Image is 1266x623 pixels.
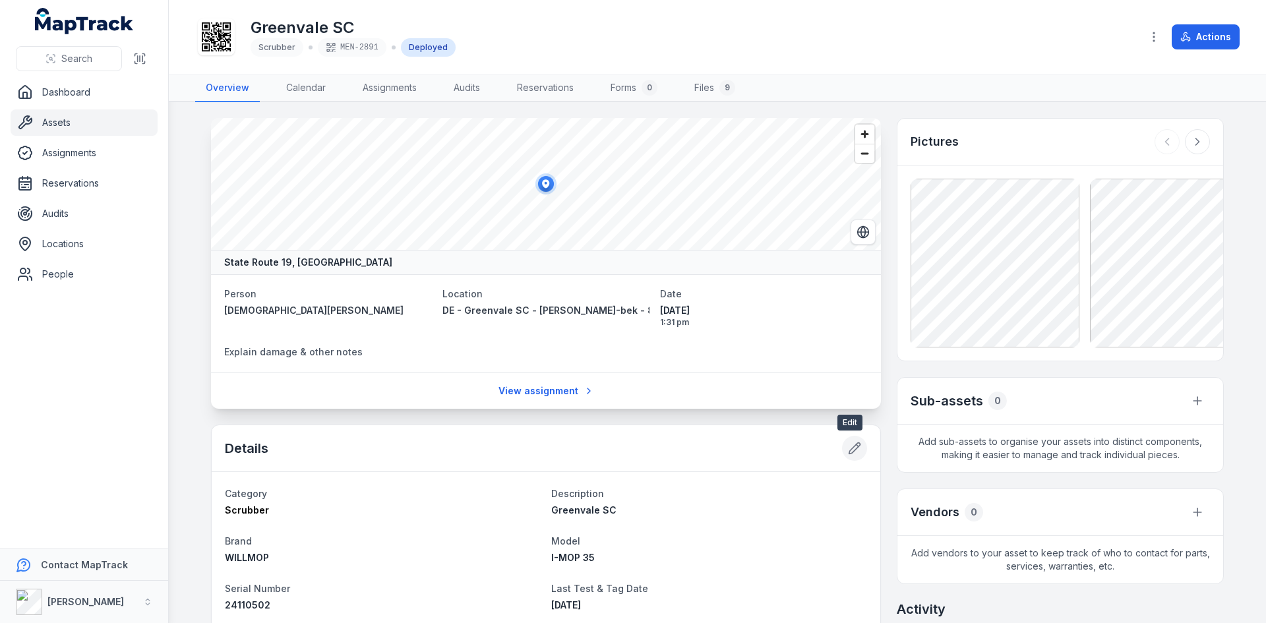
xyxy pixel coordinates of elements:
[251,17,456,38] h1: Greenvale SC
[41,559,128,570] strong: Contact MapTrack
[258,42,295,52] span: Scrubber
[224,256,392,269] strong: State Route 19, [GEOGRAPHIC_DATA]
[911,392,983,410] h2: Sub-assets
[211,118,881,250] canvas: Map
[11,140,158,166] a: Assignments
[660,317,868,328] span: 1:31 pm
[11,79,158,105] a: Dashboard
[855,144,874,163] button: Zoom out
[443,74,491,102] a: Audits
[225,439,268,458] h2: Details
[660,288,682,299] span: Date
[11,231,158,257] a: Locations
[61,52,92,65] span: Search
[352,74,427,102] a: Assignments
[551,488,604,499] span: Description
[225,488,267,499] span: Category
[276,74,336,102] a: Calendar
[988,392,1007,410] div: 0
[224,288,256,299] span: Person
[551,504,617,516] span: Greenvale SC
[897,425,1223,472] span: Add sub-assets to organise your assets into distinct components, making it easier to manage and t...
[551,599,581,610] span: [DATE]
[551,583,648,594] span: Last Test & Tag Date
[224,304,432,317] a: [DEMOGRAPHIC_DATA][PERSON_NAME]
[35,8,134,34] a: MapTrack
[11,170,158,196] a: Reservations
[442,304,650,317] a: DE - Greenvale SC - [PERSON_NAME]-bek - 89298
[11,200,158,227] a: Audits
[224,346,363,357] span: Explain damage & other notes
[600,74,668,102] a: Forms0
[11,109,158,136] a: Assets
[225,535,252,547] span: Brand
[855,125,874,144] button: Zoom in
[490,378,603,403] a: View assignment
[225,583,290,594] span: Serial Number
[195,74,260,102] a: Overview
[1172,24,1240,49] button: Actions
[16,46,122,71] button: Search
[684,74,746,102] a: Files9
[551,599,581,610] time: 8/5/25, 11:25:00 AM
[225,552,269,563] span: WILLMOP
[225,504,269,516] span: Scrubber
[225,599,270,610] span: 24110502
[965,503,983,521] div: 0
[851,220,876,245] button: Switch to Satellite View
[911,503,959,521] h3: Vendors
[506,74,584,102] a: Reservations
[642,80,657,96] div: 0
[551,535,580,547] span: Model
[897,600,946,618] h2: Activity
[719,80,735,96] div: 9
[660,304,868,317] span: [DATE]
[837,415,862,430] span: Edit
[551,552,595,563] span: I-MOP 35
[11,261,158,287] a: People
[911,133,959,151] h3: Pictures
[47,596,124,607] strong: [PERSON_NAME]
[318,38,386,57] div: MEN-2891
[442,305,680,316] span: DE - Greenvale SC - [PERSON_NAME]-bek - 89298
[401,38,456,57] div: Deployed
[660,304,868,328] time: 4/3/2025, 1:31:32 PM
[442,288,483,299] span: Location
[897,536,1223,583] span: Add vendors to your asset to keep track of who to contact for parts, services, warranties, etc.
